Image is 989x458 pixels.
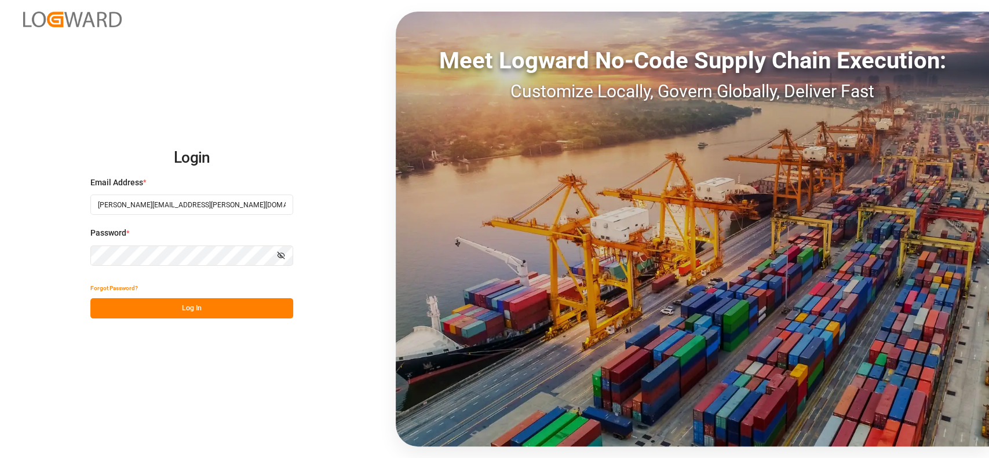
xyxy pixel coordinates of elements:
[90,227,126,239] span: Password
[90,298,293,318] button: Log In
[23,12,122,27] img: Logward_new_orange.png
[90,177,143,189] span: Email Address
[396,78,989,104] div: Customize Locally, Govern Globally, Deliver Fast
[90,140,293,177] h2: Login
[90,195,293,215] input: Enter your email
[90,278,138,298] button: Forgot Password?
[396,43,989,78] div: Meet Logward No-Code Supply Chain Execution:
